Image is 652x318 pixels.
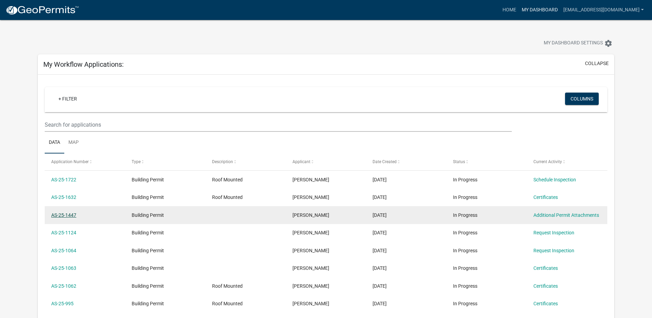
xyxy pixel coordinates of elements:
span: Alan Gershkovich [292,230,329,235]
a: Additional Permit Attachments [533,212,599,218]
datatable-header-cell: Applicant [286,153,366,170]
span: Building Permit [132,230,164,235]
span: Building Permit [132,177,164,182]
a: AS-25-1632 [51,194,76,200]
a: Home [500,3,519,17]
a: Map [64,132,83,154]
a: Certificates [533,301,558,306]
span: 06/10/2025 [373,283,387,289]
a: My Dashboard [519,3,561,17]
span: In Progress [453,212,477,218]
span: Building Permit [132,265,164,271]
span: Status [453,159,465,164]
span: My Dashboard Settings [544,39,603,47]
a: + Filter [53,93,82,105]
a: AS-25-1063 [51,265,76,271]
span: Alan Gershkovich [292,177,329,182]
span: In Progress [453,230,477,235]
span: Alan Gershkovich [292,301,329,306]
span: Roof Mounted [212,301,243,306]
button: collapse [585,60,609,67]
datatable-header-cell: Status [446,153,527,170]
a: Request Inspection [533,230,574,235]
a: Certificates [533,194,558,200]
a: Certificates [533,265,558,271]
span: Description [212,159,233,164]
span: 09/08/2025 [373,177,387,182]
span: In Progress [453,248,477,253]
a: AS-25-1447 [51,212,76,218]
a: Request Inspection [533,248,574,253]
span: Current Activity [533,159,562,164]
span: Alan Gershkovich [292,248,329,253]
span: 08/28/2025 [373,194,387,200]
h5: My Workflow Applications: [43,60,124,68]
button: My Dashboard Settingssettings [538,36,618,50]
span: Roof Mounted [212,194,243,200]
a: AS-25-995 [51,301,74,306]
a: [EMAIL_ADDRESS][DOMAIN_NAME] [561,3,647,17]
span: 08/06/2025 [373,212,387,218]
input: Search for applications [45,118,512,132]
span: Building Permit [132,283,164,289]
span: Building Permit [132,194,164,200]
datatable-header-cell: Description [206,153,286,170]
span: In Progress [453,301,477,306]
a: AS-25-1124 [51,230,76,235]
span: In Progress [453,194,477,200]
span: 06/26/2025 [373,230,387,235]
datatable-header-cell: Date Created [366,153,446,170]
span: 06/18/2025 [373,265,387,271]
span: Application Number [51,159,89,164]
span: 06/18/2025 [373,248,387,253]
span: In Progress [453,265,477,271]
i: settings [604,39,612,47]
span: Building Permit [132,212,164,218]
span: Roof Mounted [212,283,243,289]
span: In Progress [453,283,477,289]
span: Alan Gershkovich [292,283,329,289]
datatable-header-cell: Type [125,153,206,170]
a: Certificates [533,283,558,289]
span: In Progress [453,177,477,182]
a: Schedule Inspection [533,177,576,182]
span: Type [132,159,141,164]
span: Alan Gershkovich [292,212,329,218]
span: Alan Gershkovich [292,265,329,271]
span: Applicant [292,159,310,164]
span: Date Created [373,159,397,164]
a: Data [45,132,64,154]
span: Building Permit [132,248,164,253]
a: AS-25-1064 [51,248,76,253]
datatable-header-cell: Current Activity [527,153,607,170]
button: Columns [565,93,599,105]
span: Roof Mounted [212,177,243,182]
span: Alan Gershkovich [292,194,329,200]
span: Building Permit [132,301,164,306]
a: AS-25-1062 [51,283,76,289]
span: 06/09/2025 [373,301,387,306]
a: AS-25-1722 [51,177,76,182]
datatable-header-cell: Application Number [45,153,125,170]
